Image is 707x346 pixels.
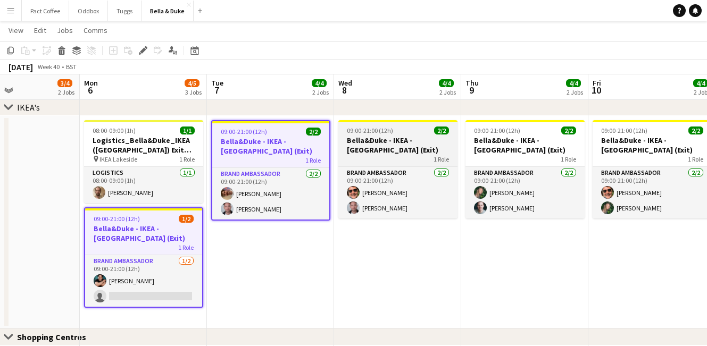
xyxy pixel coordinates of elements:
a: Edit [30,23,51,37]
app-card-role: Brand Ambassador2/209:00-21:00 (12h)[PERSON_NAME][PERSON_NAME] [338,167,458,218]
h3: Bella&Duke - IKEA - [GEOGRAPHIC_DATA] (Exit) [85,224,202,243]
app-card-role: Brand Ambassador1/209:00-21:00 (12h)[PERSON_NAME] [85,255,202,307]
app-card-role: Logistics1/108:00-09:00 (1h)[PERSON_NAME] [84,167,203,203]
span: 1 Role [178,243,194,251]
div: 2 Jobs [567,88,583,96]
span: 09:00-21:00 (12h) [347,126,393,134]
span: 7 [210,84,223,96]
app-job-card: 08:00-09:00 (1h)1/1Logistics_Bella&Duke_IKEA ([GEOGRAPHIC_DATA]) Exit Door IKEA Lakeside1 RoleLog... [84,120,203,203]
div: 2 Jobs [439,88,456,96]
button: Tuggs [108,1,142,21]
app-job-card: 09:00-21:00 (12h)2/2Bella&Duke - IKEA - [GEOGRAPHIC_DATA] (Exit)1 RoleBrand Ambassador2/209:00-21... [338,120,458,218]
span: Week 40 [35,63,62,71]
span: Tue [211,78,223,88]
span: 09:00-21:00 (12h) [474,126,520,134]
div: 3 Jobs [185,88,202,96]
span: 2/2 [306,128,321,136]
span: 2/2 [434,126,449,134]
app-card-role: Brand Ambassador2/209:00-21:00 (12h)[PERSON_NAME][PERSON_NAME] [212,168,329,220]
div: 2 Jobs [58,88,74,96]
button: Pact Coffee [22,1,69,21]
span: View [9,26,23,35]
button: Bella & Duke [142,1,194,21]
span: 4/4 [566,79,581,87]
span: Thu [465,78,479,88]
span: Wed [338,78,352,88]
a: Comms [79,23,112,37]
div: [DATE] [9,62,33,72]
span: Jobs [57,26,73,35]
span: 8 [337,84,352,96]
span: 6 [82,84,98,96]
h3: Bella&Duke - IKEA - [GEOGRAPHIC_DATA] (Exit) [465,136,585,155]
a: View [4,23,28,37]
h3: Logistics_Bella&Duke_IKEA ([GEOGRAPHIC_DATA]) Exit Door [84,136,203,155]
span: 1 Role [434,155,449,163]
div: 2 Jobs [312,88,329,96]
span: 4/4 [439,79,454,87]
span: 10 [591,84,601,96]
h3: Bella&Duke - IKEA - [GEOGRAPHIC_DATA] (Exit) [212,137,329,156]
span: 3/4 [57,79,72,87]
span: Comms [84,26,107,35]
span: 1 Role [179,155,195,163]
div: Shopping Centres [17,332,95,342]
span: IKEA Lakeside [99,155,137,163]
h3: Bella&Duke - IKEA - [GEOGRAPHIC_DATA] (Exit) [338,136,458,155]
span: 9 [464,84,479,96]
span: 1 Role [561,155,576,163]
app-job-card: 09:00-21:00 (12h)2/2Bella&Duke - IKEA - [GEOGRAPHIC_DATA] (Exit)1 RoleBrand Ambassador2/209:00-21... [465,120,585,218]
span: 09:00-21:00 (12h) [94,215,140,223]
span: 4/4 [312,79,327,87]
span: 4/5 [185,79,199,87]
span: Mon [84,78,98,88]
span: 2/2 [561,126,576,134]
app-job-card: 09:00-21:00 (12h)2/2Bella&Duke - IKEA - [GEOGRAPHIC_DATA] (Exit)1 RoleBrand Ambassador2/209:00-21... [211,120,330,221]
span: 09:00-21:00 (12h) [601,126,647,134]
span: Edit [34,26,46,35]
span: 08:00-09:00 (1h) [93,126,136,134]
span: 1 Role [688,155,703,163]
app-card-role: Brand Ambassador2/209:00-21:00 (12h)[PERSON_NAME][PERSON_NAME] [465,167,585,218]
span: Fri [593,78,601,88]
span: 1/2 [179,215,194,223]
span: 2/2 [688,126,703,134]
a: Jobs [53,23,77,37]
div: BST [66,63,77,71]
span: 09:00-21:00 (12h) [221,128,267,136]
button: Oddbox [69,1,108,21]
app-job-card: 09:00-21:00 (12h)1/2Bella&Duke - IKEA - [GEOGRAPHIC_DATA] (Exit)1 RoleBrand Ambassador1/209:00-21... [84,207,203,308]
div: IKEA's [17,102,40,113]
span: 1 Role [305,156,321,164]
span: 1/1 [180,126,195,134]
